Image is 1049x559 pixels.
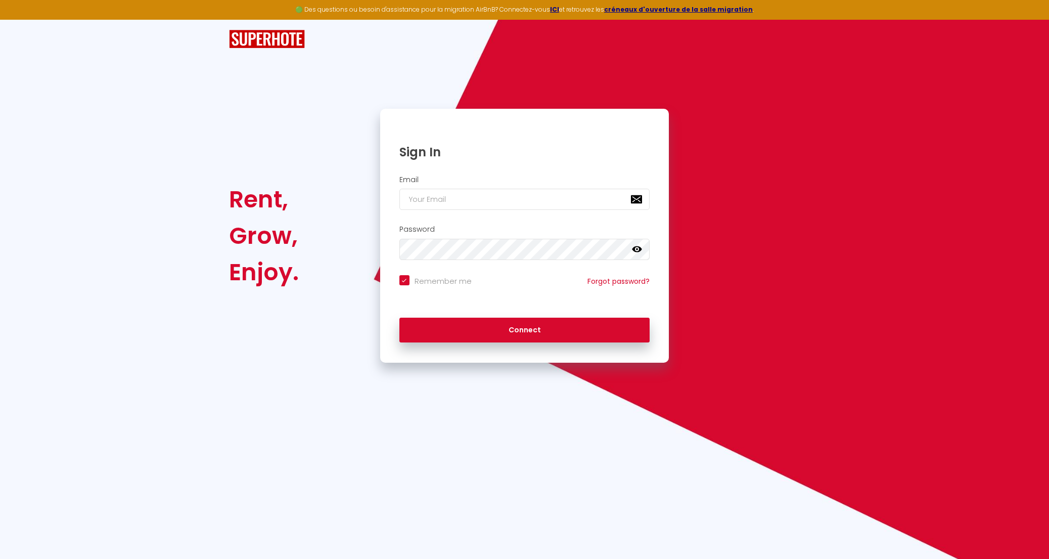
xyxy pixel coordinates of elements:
img: SuperHote logo [229,30,305,49]
button: Connect [399,318,650,343]
a: créneaux d'ouverture de la salle migration [604,5,753,14]
h2: Email [399,176,650,184]
div: Rent, [229,181,299,218]
button: Ouvrir le widget de chat LiveChat [8,4,38,34]
h2: Password [399,225,650,234]
a: ICI [550,5,559,14]
div: Enjoy. [229,254,299,290]
h1: Sign In [399,144,650,160]
a: Forgot password? [587,276,650,286]
div: Grow, [229,218,299,254]
input: Your Email [399,189,650,210]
